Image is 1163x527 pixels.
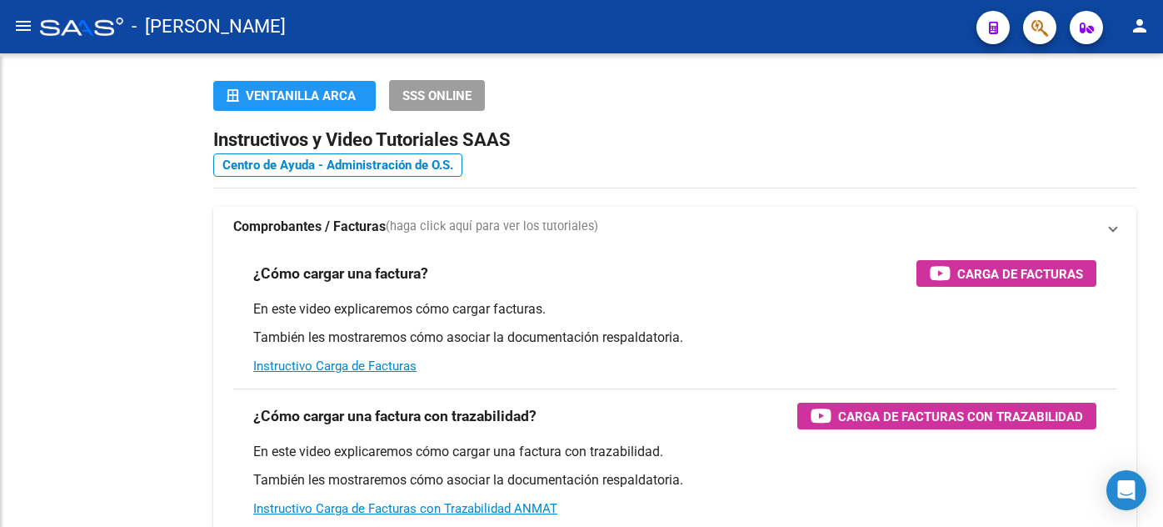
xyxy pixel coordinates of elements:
a: Centro de Ayuda - Administración de O.S. [213,153,462,177]
a: Instructivo Carga de Facturas con Trazabilidad ANMAT [253,501,557,516]
mat-expansion-panel-header: Comprobantes / Facturas(haga click aquí para ver los tutoriales) [213,207,1136,247]
p: También les mostraremos cómo asociar la documentación respaldatoria. [253,471,1096,489]
span: (haga click aquí para ver los tutoriales) [386,218,598,236]
h2: Instructivos y Video Tutoriales SAAS [213,124,1136,156]
span: - [PERSON_NAME] [132,8,286,45]
button: Ventanilla ARCA [213,81,376,111]
button: Carga de Facturas [916,260,1096,287]
button: Carga de Facturas con Trazabilidad [797,403,1096,429]
strong: Comprobantes / Facturas [233,218,386,236]
span: Carga de Facturas [957,263,1083,284]
span: SSS ONLINE [402,88,472,103]
h3: ¿Cómo cargar una factura con trazabilidad? [253,404,537,428]
p: En este video explicaremos cómo cargar facturas. [253,300,1096,319]
h3: ¿Cómo cargar una factura? [253,262,428,285]
div: Ventanilla ARCA [227,81,362,111]
mat-icon: person [1130,16,1150,36]
p: También les mostraremos cómo asociar la documentación respaldatoria. [253,329,1096,347]
span: Carga de Facturas con Trazabilidad [838,406,1083,427]
mat-icon: menu [13,16,33,36]
button: SSS ONLINE [389,80,485,111]
div: Open Intercom Messenger [1106,470,1146,510]
a: Instructivo Carga de Facturas [253,359,417,374]
p: En este video explicaremos cómo cargar una factura con trazabilidad. [253,443,1096,461]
